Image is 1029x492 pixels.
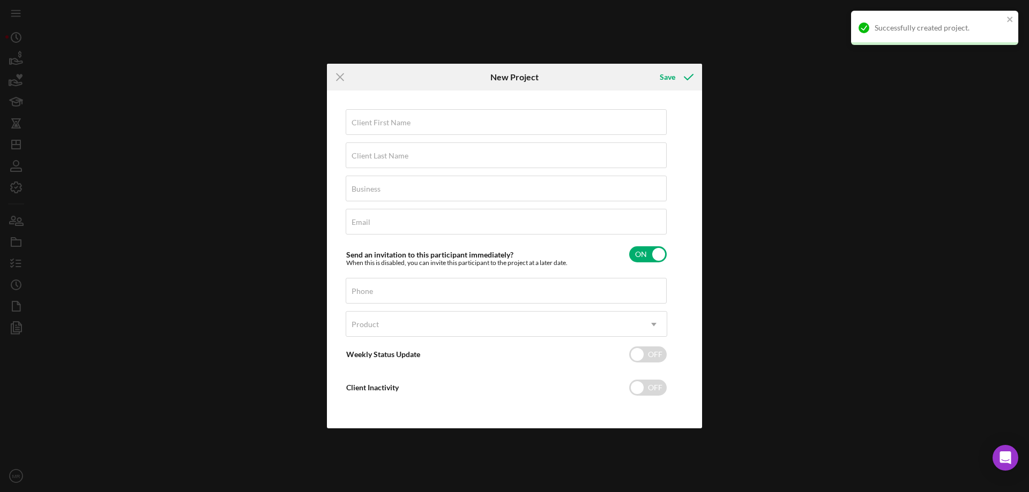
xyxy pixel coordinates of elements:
label: Client Inactivity [346,383,399,392]
h6: New Project [490,72,539,82]
label: Send an invitation to this participant immediately? [346,250,513,259]
button: close [1006,15,1014,25]
label: Weekly Status Update [346,350,420,359]
div: Save [660,66,675,88]
div: When this is disabled, you can invite this participant to the project at a later date. [346,259,568,267]
label: Business [352,185,381,193]
label: Phone [352,287,373,296]
label: Client Last Name [352,152,408,160]
label: Email [352,218,370,226]
div: Product [352,320,379,329]
button: Save [649,66,702,88]
div: Successfully created project. [875,24,1003,32]
div: Open Intercom Messenger [993,445,1018,471]
label: Client First Name [352,118,411,127]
